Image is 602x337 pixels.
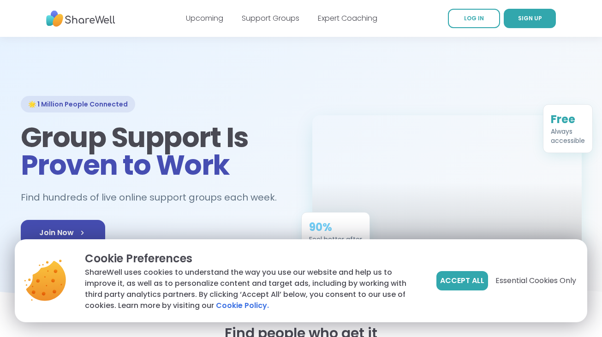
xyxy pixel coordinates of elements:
a: Join Now [21,220,105,246]
a: Cookie Policy. [216,300,269,311]
div: Feel better after just one session [309,235,362,253]
span: SIGN UP [518,14,542,22]
div: 🌟 1 Million People Connected [21,96,135,112]
a: SIGN UP [504,9,556,28]
span: Join Now [39,227,87,238]
span: Essential Cookies Only [495,275,576,286]
h1: Group Support Is [21,124,290,179]
h2: Find hundreds of live online support groups each week. [21,190,286,205]
a: Support Groups [242,13,299,24]
div: Free [551,112,585,127]
div: Always accessible [551,127,585,145]
img: ShareWell Nav Logo [46,6,115,31]
span: Accept All [440,275,484,286]
a: Upcoming [186,13,223,24]
span: Proven to Work [21,146,230,184]
button: Accept All [436,271,488,290]
a: LOG IN [448,9,500,28]
p: ShareWell uses cookies to understand the way you use our website and help us to improve it, as we... [85,267,422,311]
span: LOG IN [464,14,484,22]
a: Expert Coaching [318,13,377,24]
p: Cookie Preferences [85,250,422,267]
div: 90% [309,220,362,235]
